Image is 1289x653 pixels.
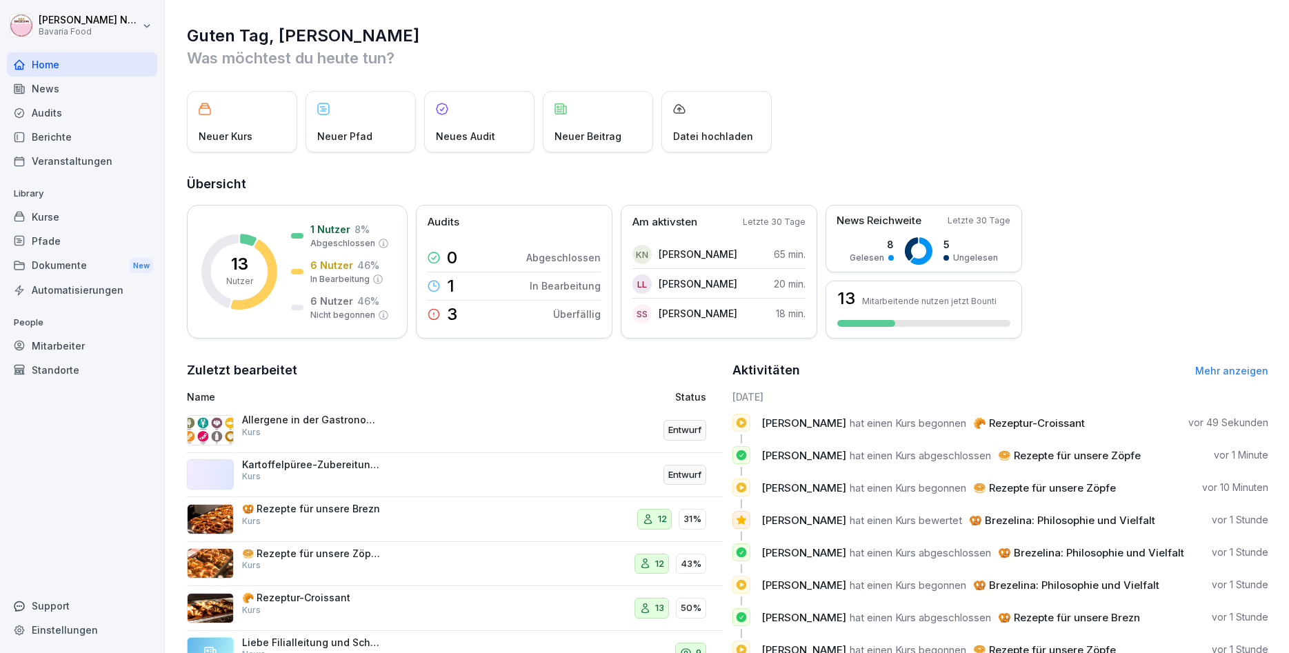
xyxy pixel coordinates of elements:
[761,481,846,494] span: [PERSON_NAME]
[310,273,370,285] p: In Bearbeitung
[187,361,723,380] h2: Zuletzt bearbeitet
[683,512,701,526] p: 31%
[659,277,737,291] p: [PERSON_NAME]
[681,601,701,615] p: 50%
[187,390,522,404] p: Name
[668,423,701,437] p: Entwurf
[850,449,991,462] span: hat einen Kurs abgeschlossen
[943,237,998,252] p: 5
[447,306,457,323] p: 3
[732,390,1268,404] h6: [DATE]
[998,449,1141,462] span: 🥯 Rezepte für unsere Zöpfe
[7,149,157,173] a: Veranstaltungen
[7,594,157,618] div: Support
[242,604,261,616] p: Kurs
[658,512,667,526] p: 12
[850,416,966,430] span: hat einen Kurs begonnen
[761,416,846,430] span: [PERSON_NAME]
[310,258,353,272] p: 6 Nutzer
[7,334,157,358] div: Mitarbeiter
[7,52,157,77] a: Home
[447,278,454,294] p: 1
[681,557,701,571] p: 43%
[632,214,697,230] p: Am aktivsten
[973,579,1159,592] span: 🥨 Brezelina: Philosophie und Vielfalt
[7,278,157,302] div: Automatisierungen
[187,497,723,542] a: 🥨 Rezepte für unsere BreznKurs1231%
[39,14,139,26] p: [PERSON_NAME] Neurohr
[659,247,737,261] p: [PERSON_NAME]
[1212,578,1268,592] p: vor 1 Stunde
[354,222,370,237] p: 8 %
[242,636,380,649] p: Liebe Filialleitung und Schichtleitung, wir starten mit Bounti. Eine neue App mit der wir in Zuku...
[850,237,894,252] p: 8
[998,611,1140,624] span: 🥨 Rezepte für unsere Brezn
[7,101,157,125] a: Audits
[7,358,157,382] div: Standorte
[242,459,380,471] p: Kartoffelpüree-Zubereitung und Toppings
[850,252,884,264] p: Gelesen
[187,47,1268,69] p: Was möchtest du heute tun?
[973,481,1116,494] span: 🥯 Rezepte für unsere Zöpfe
[39,27,139,37] p: Bavaria Food
[655,557,664,571] p: 12
[187,453,723,498] a: Kartoffelpüree-Zubereitung und ToppingsKursEntwurf
[242,559,261,572] p: Kurs
[655,601,664,615] p: 13
[7,229,157,253] div: Pfade
[242,470,261,483] p: Kurs
[310,222,350,237] p: 1 Nutzer
[187,548,234,579] img: g80a8fc6kexzniuu9it64ulf.png
[850,611,991,624] span: hat einen Kurs abgeschlossen
[948,214,1010,227] p: Letzte 30 Tage
[7,253,157,279] div: Dokumente
[187,408,723,453] a: Allergene in der GastronomieKursEntwurf
[774,277,806,291] p: 20 min.
[837,290,855,307] h3: 13
[761,579,846,592] span: [PERSON_NAME]
[7,618,157,642] div: Einstellungen
[673,129,753,143] p: Datei hochladen
[199,129,252,143] p: Neuer Kurs
[761,449,846,462] span: [PERSON_NAME]
[761,546,846,559] span: [PERSON_NAME]
[317,129,372,143] p: Neuer Pfad
[632,304,652,323] div: SS
[761,611,846,624] span: [PERSON_NAME]
[310,237,375,250] p: Abgeschlossen
[850,579,966,592] span: hat einen Kurs begonnen
[668,468,701,482] p: Entwurf
[7,125,157,149] a: Berichte
[1195,365,1268,376] a: Mehr anzeigen
[998,546,1184,559] span: 🥨 Brezelina: Philosophie und Vielfalt
[659,306,737,321] p: [PERSON_NAME]
[187,459,234,490] img: ur5kfpj4g1mhuir9rzgpc78h.png
[1202,481,1268,494] p: vor 10 Minuten
[242,426,261,439] p: Kurs
[310,309,375,321] p: Nicht begonnen
[632,274,652,294] div: LL
[526,250,601,265] p: Abgeschlossen
[187,586,723,631] a: 🥐 Rezeptur-CroissantKurs1350%
[837,213,921,229] p: News Reichweite
[357,258,379,272] p: 46 %
[242,592,380,604] p: 🥐 Rezeptur-Croissant
[7,183,157,205] p: Library
[1212,513,1268,527] p: vor 1 Stunde
[732,361,800,380] h2: Aktivitäten
[774,247,806,261] p: 65 min.
[130,258,153,274] div: New
[530,279,601,293] p: In Bearbeitung
[953,252,998,264] p: Ungelesen
[7,205,157,229] a: Kurse
[242,414,380,426] p: Allergene in der Gastronomie
[7,77,157,101] a: News
[7,253,157,279] a: DokumenteNew
[231,256,248,272] p: 13
[761,514,846,527] span: [PERSON_NAME]
[187,593,234,623] img: uiwnpppfzomfnd70mlw8txee.png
